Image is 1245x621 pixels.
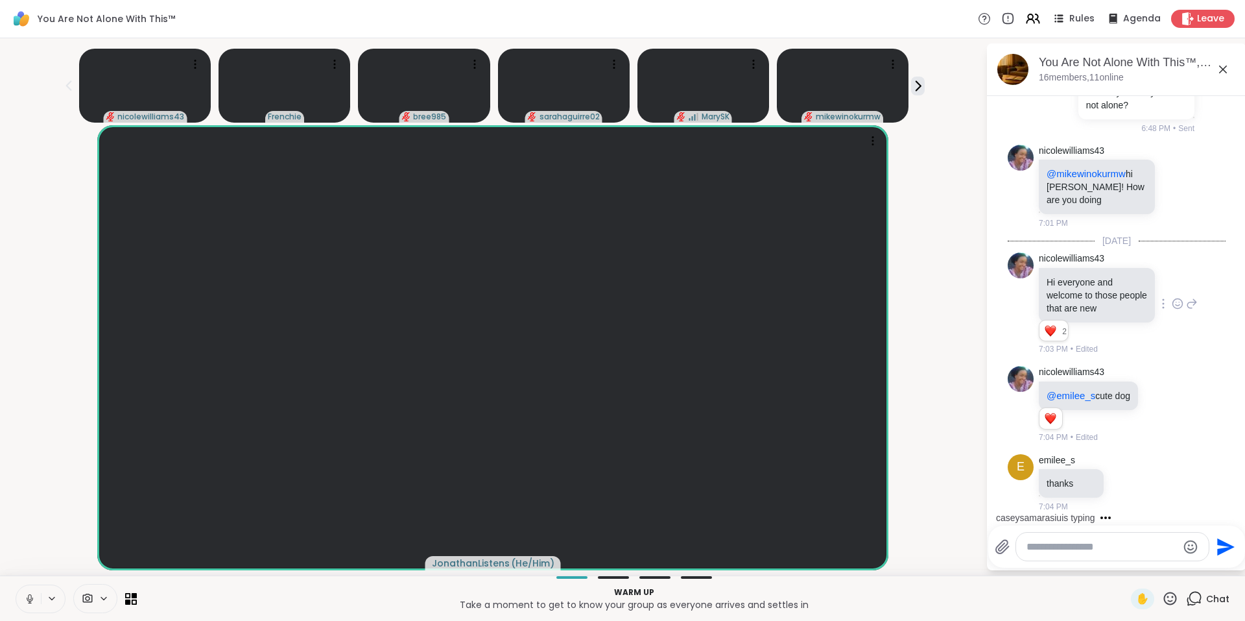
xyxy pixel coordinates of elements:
[145,587,1123,598] p: Warm up
[511,557,554,570] span: ( He/Him )
[106,112,115,121] span: audio-muted
[1026,541,1178,554] textarea: Type your message
[1062,326,1068,337] span: 2
[1076,343,1098,355] span: Edited
[145,598,1123,611] p: Take a moment to get to know your group as everyone arrives and settles in
[539,112,600,122] span: sarahaguirre02
[268,112,302,122] span: Frenchie
[1017,458,1025,476] span: e
[1008,145,1034,171] img: https://sharewell-space-live.sfo3.digitaloceanspaces.com/user-generated/3403c148-dfcf-4217-9166-8...
[10,8,32,30] img: ShareWell Logomark
[1071,432,1073,443] span: •
[996,511,1095,524] div: caseysamarasiu is typing
[1039,252,1104,265] a: nicolewilliams43
[1043,413,1057,424] button: Reactions: love
[1095,234,1139,247] span: [DATE]
[1047,477,1096,490] p: thanks
[1039,366,1104,379] a: nicolewilliams43
[1008,252,1034,278] img: https://sharewell-space-live.sfo3.digitaloceanspaces.com/user-generated/3403c148-dfcf-4217-9166-8...
[1039,145,1104,158] a: nicolewilliams43
[1047,167,1147,206] p: hi [PERSON_NAME]! How are you doing
[528,112,537,121] span: audio-muted
[1071,343,1073,355] span: •
[1008,366,1034,392] img: https://sharewell-space-live.sfo3.digitaloceanspaces.com/user-generated/3403c148-dfcf-4217-9166-8...
[1039,408,1062,429] div: Reaction list
[1039,454,1075,467] a: emilee_s
[1197,12,1224,25] span: Leave
[1173,123,1176,134] span: •
[1039,55,1236,71] div: You Are Not Alone With This™, [DATE]
[432,557,510,570] span: JonathanListens
[1047,276,1147,315] p: Hi everyone and welcome to those people that are new
[997,54,1028,85] img: You Are Not Alone With This™, Oct 11
[677,112,686,121] span: audio-muted
[1039,501,1068,513] span: 7:04 PM
[816,112,881,122] span: mikewinokurmw
[1039,343,1068,355] span: 7:03 PM
[1047,390,1095,401] span: @emilee_s
[1136,591,1149,607] span: ✋
[1209,532,1239,561] button: Send
[1141,123,1170,134] span: 6:48 PM
[413,112,446,122] span: bree985
[1123,12,1161,25] span: Agenda
[1039,432,1068,443] span: 7:04 PM
[1183,539,1198,555] button: Emoji picker
[1069,12,1095,25] span: Rules
[38,12,175,25] span: You Are Not Alone With This™
[1206,592,1229,605] span: Chat
[1047,389,1130,402] p: cute dog
[1076,432,1098,443] span: Edited
[804,112,813,121] span: audio-muted
[401,112,410,121] span: audio-muted
[1047,168,1126,179] span: @mikewinokurmw
[1178,123,1194,134] span: Sent
[117,112,184,122] span: nicolewilliams43
[702,112,729,122] span: MarySK
[1039,217,1068,229] span: 7:01 PM
[1039,71,1124,84] p: 16 members, 11 online
[1039,321,1062,341] div: Reaction list
[1043,326,1057,336] button: Reactions: love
